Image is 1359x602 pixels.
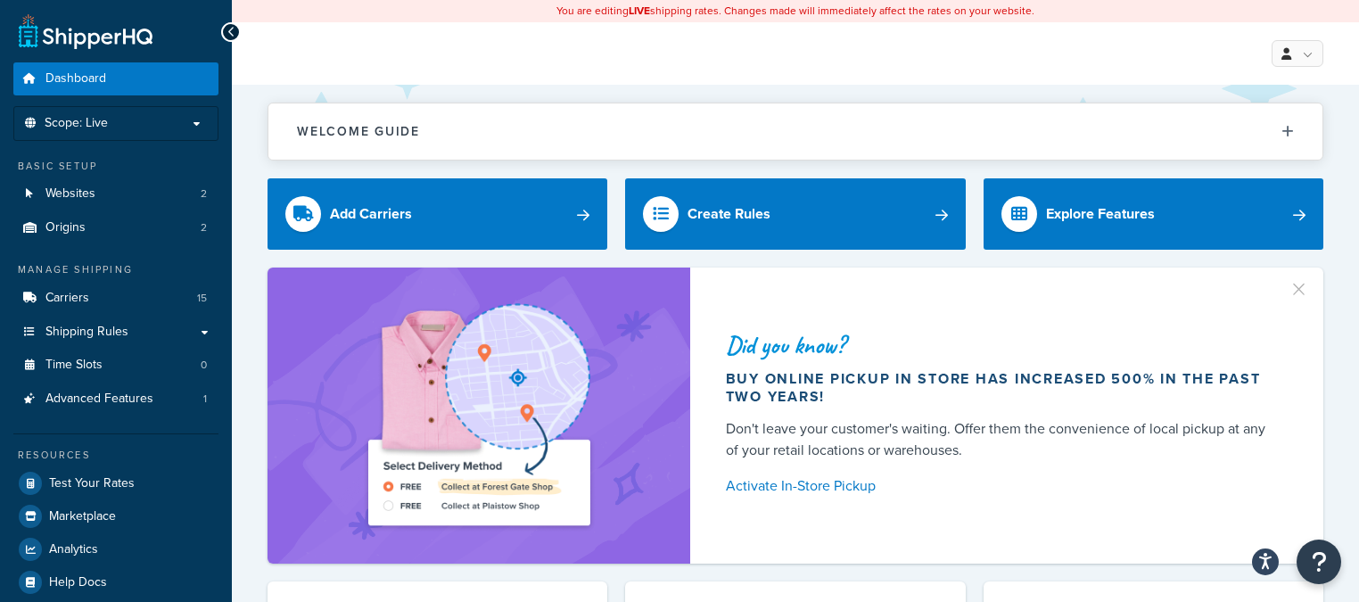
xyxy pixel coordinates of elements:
[13,349,218,382] a: Time Slots0
[13,282,218,315] a: Carriers15
[13,282,218,315] li: Carriers
[49,542,98,557] span: Analytics
[13,177,218,210] li: Websites
[726,418,1281,461] div: Don't leave your customer's waiting. Offer them the convenience of local pickup at any of your re...
[330,202,412,227] div: Add Carriers
[45,325,128,340] span: Shipping Rules
[13,383,218,416] li: Advanced Features
[13,262,218,277] div: Manage Shipping
[13,349,218,382] li: Time Slots
[1046,202,1155,227] div: Explore Features
[13,211,218,244] li: Origins
[625,178,965,250] a: Create Rules
[1297,540,1341,584] button: Open Resource Center
[629,3,650,19] b: LIVE
[45,291,89,306] span: Carriers
[13,448,218,463] div: Resources
[268,103,1322,160] button: Welcome Guide
[13,566,218,598] a: Help Docs
[13,533,218,565] a: Analytics
[13,467,218,499] a: Test Your Rates
[203,392,207,407] span: 1
[688,202,770,227] div: Create Rules
[201,220,207,235] span: 2
[13,500,218,532] a: Marketplace
[49,575,107,590] span: Help Docs
[45,116,108,131] span: Scope: Live
[13,62,218,95] a: Dashboard
[726,333,1281,358] div: Did you know?
[726,370,1281,406] div: Buy online pickup in store has increased 500% in the past two years!
[45,392,153,407] span: Advanced Features
[45,186,95,202] span: Websites
[45,358,103,373] span: Time Slots
[49,476,135,491] span: Test Your Rates
[268,178,607,250] a: Add Carriers
[317,294,640,537] img: ad-shirt-map-b0359fc47e01cab431d101c4b569394f6a03f54285957d908178d52f29eb9668.png
[197,291,207,306] span: 15
[13,177,218,210] a: Websites2
[13,383,218,416] a: Advanced Features1
[297,125,420,138] h2: Welcome Guide
[45,220,86,235] span: Origins
[13,159,218,174] div: Basic Setup
[13,316,218,349] a: Shipping Rules
[726,474,1281,499] a: Activate In-Store Pickup
[45,71,106,87] span: Dashboard
[201,186,207,202] span: 2
[984,178,1323,250] a: Explore Features
[13,211,218,244] a: Origins2
[49,509,116,524] span: Marketplace
[201,358,207,373] span: 0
